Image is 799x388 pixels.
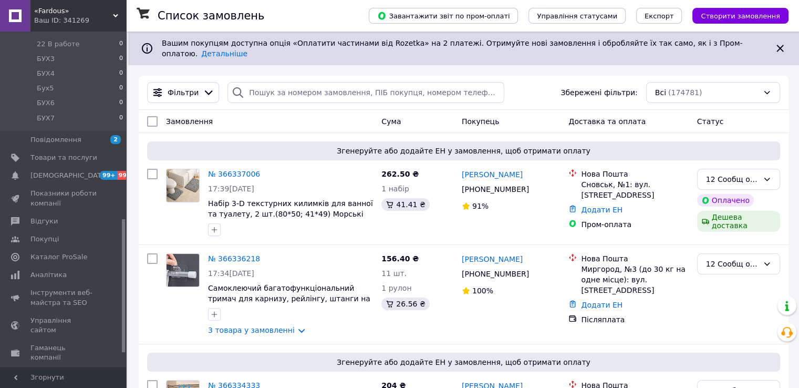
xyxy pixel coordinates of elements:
[162,39,742,58] span: Вашим покупцям доступна опція «Оплатити частинами від Rozetka» на 2 платежі. Отримуйте нові замов...
[581,314,688,325] div: Післяплата
[208,326,295,334] a: 3 товара у замовленні
[706,258,759,270] div: 12 Сообщ об ОПЛ
[227,82,504,103] input: Пошук за номером замовлення, ПІБ покупця, номером телефону, Email, номером накладної
[167,254,199,287] img: Фото товару
[158,9,264,22] h1: Список замовлень
[381,298,429,310] div: 26.56 ₴
[581,169,688,179] div: Нова Пошта
[655,87,666,98] span: Всі
[381,185,409,193] span: 1 набір
[581,206,622,214] a: Додати ЕН
[462,169,523,180] a: [PERSON_NAME]
[37,69,55,78] span: БУХ4
[30,252,87,262] span: Каталог ProSale
[645,12,674,20] span: Експорт
[119,39,123,49] span: 0
[208,254,260,263] a: № 366336218
[166,117,213,126] span: Замовлення
[381,254,419,263] span: 156.40 ₴
[381,269,407,278] span: 11 шт.
[581,301,622,309] a: Додати ЕН
[381,284,411,292] span: 1 рулон
[100,171,117,180] span: 99+
[568,117,646,126] span: Доставка та оплата
[472,287,493,295] span: 100%
[119,114,123,123] span: 0
[30,343,97,362] span: Гаманець компанії
[528,8,626,24] button: Управління статусами
[151,357,776,367] span: Згенеруйте або додайте ЕН у замовлення, щоб отримати оплату
[668,88,702,97] span: (174781)
[34,6,113,16] span: «Fardous»
[208,269,254,278] span: 17:34[DATE]
[692,8,788,24] button: Створити замовлення
[119,54,123,64] span: 0
[581,253,688,264] div: Нова Пошта
[30,189,97,208] span: Показники роботи компанії
[119,69,123,78] span: 0
[581,264,688,295] div: Миргород, №3 (до 30 кг на одне місце): вул. [STREET_ADDRESS]
[706,173,759,185] div: 12 Сообщ об ОПЛ
[472,202,489,210] span: 91%
[119,84,123,93] span: 0
[30,234,59,244] span: Покупці
[462,270,529,278] span: [PHONE_NUMBER]
[37,84,54,93] span: Бух5
[462,254,523,264] a: [PERSON_NAME]
[697,211,780,232] div: Дешева доставка
[37,39,80,49] span: 22 В работе
[208,185,254,193] span: 17:39[DATE]
[701,12,780,20] span: Створити замовлення
[377,11,510,21] span: Завантажити звіт по пром-оплаті
[30,316,97,335] span: Управління сайтом
[537,12,617,20] span: Управління статусами
[37,54,55,64] span: БУХ3
[581,179,688,200] div: Сновськ, №1: вул. [STREET_ADDRESS]
[30,270,67,280] span: Аналітика
[30,171,108,180] span: [DEMOGRAPHIC_DATA]
[208,284,370,313] a: Самоклеючий багатофункціональний тримач для карнизу, рейлінгу, штанги на прозорій основі 1 шт. Пр...
[381,198,429,211] div: 41.41 ₴
[462,185,529,193] span: [PHONE_NUMBER]
[581,219,688,230] div: Пром-оплата
[117,171,134,180] span: 99+
[208,199,373,229] a: Набір 3-D текстурних килимків для ванної та туалету, 2 шт.(80*50; 41*49) Морські камінці Сірий
[561,87,637,98] span: Збережені фільтри:
[37,114,55,123] span: БУХ7
[381,170,419,178] span: 262.50 ₴
[30,153,97,162] span: Товари та послуги
[682,11,788,19] a: Створити замовлення
[697,117,724,126] span: Статус
[37,98,55,108] span: БУХ6
[30,288,97,307] span: Інструменти веб-майстра та SEO
[34,16,126,25] div: Ваш ID: 341269
[167,169,199,202] img: Фото товару
[119,98,123,108] span: 0
[30,217,58,226] span: Відгуки
[166,169,200,202] a: Фото товару
[151,146,776,156] span: Згенеруйте або додайте ЕН у замовлення, щоб отримати оплату
[30,135,81,145] span: Повідомлення
[636,8,682,24] button: Експорт
[208,170,260,178] a: № 366337006
[462,117,499,126] span: Покупець
[381,117,401,126] span: Cума
[110,135,121,144] span: 2
[168,87,199,98] span: Фільтри
[697,194,754,207] div: Оплачено
[166,253,200,287] a: Фото товару
[201,49,247,58] a: Детальніше
[369,8,518,24] button: Завантажити звіт по пром-оплаті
